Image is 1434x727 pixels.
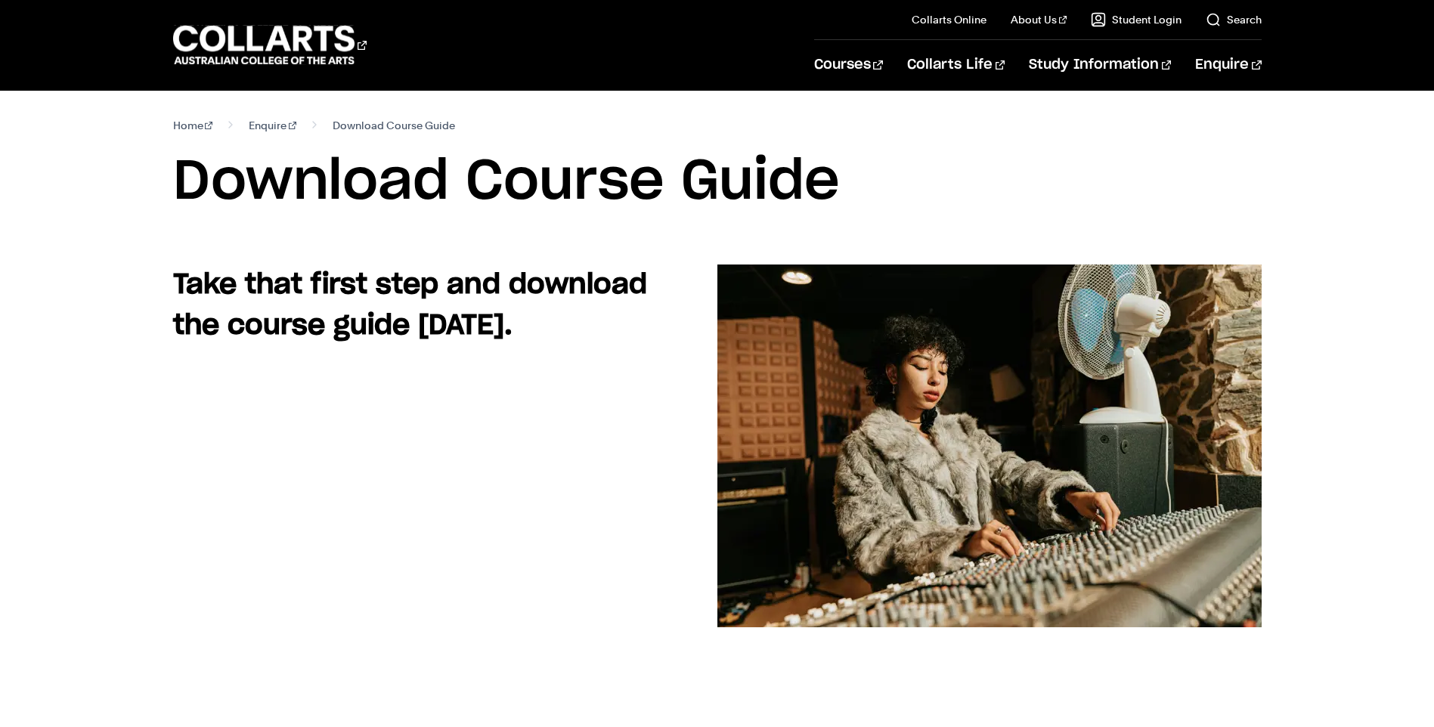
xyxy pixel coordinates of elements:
[1206,12,1262,27] a: Search
[912,12,986,27] a: Collarts Online
[249,115,296,136] a: Enquire
[1029,40,1171,90] a: Study Information
[1011,12,1067,27] a: About Us
[333,115,455,136] span: Download Course Guide
[173,23,367,67] div: Go to homepage
[907,40,1005,90] a: Collarts Life
[1195,40,1261,90] a: Enquire
[814,40,883,90] a: Courses
[1091,12,1182,27] a: Student Login
[173,115,213,136] a: Home
[173,271,647,339] strong: Take that first step and download the course guide [DATE].
[173,148,1262,216] h1: Download Course Guide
